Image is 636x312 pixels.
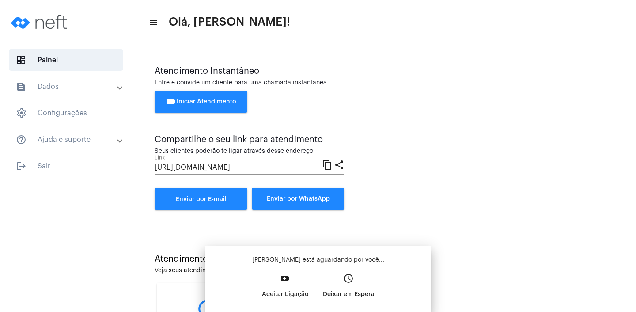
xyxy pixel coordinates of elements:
mat-icon: access_time [343,273,354,284]
span: sidenav icon [16,55,26,65]
span: Enviar por E-mail [176,196,227,202]
button: Deixar em Espera [316,270,382,308]
div: Veja seus atendimentos em aberto. [155,267,614,274]
mat-panel-title: Dados [16,81,118,92]
p: Aceitar Ligação [262,286,309,302]
p: [PERSON_NAME] está aguardando por você... [212,255,424,264]
span: Iniciar Atendimento [166,99,236,105]
span: Enviar por WhatsApp [267,196,330,202]
mat-icon: sidenav icon [148,17,157,28]
div: Atendimentos [155,254,614,264]
mat-icon: content_copy [322,159,333,170]
mat-icon: sidenav icon [16,161,26,171]
div: Seus clientes poderão te ligar através desse endereço. [155,148,344,155]
span: Configurações [9,103,123,124]
div: Entre e convide um cliente para uma chamada instantânea. [155,80,614,86]
mat-panel-title: Ajuda e suporte [16,134,118,145]
mat-icon: video_call [280,273,291,284]
span: sidenav icon [16,108,26,118]
span: Olá, [PERSON_NAME]! [169,15,290,29]
button: Aceitar Ligação [255,270,316,308]
span: Sair [9,156,123,177]
img: logo-neft-novo-2.png [7,4,73,40]
mat-icon: sidenav icon [16,81,26,92]
p: Deixar em Espera [323,286,375,302]
mat-icon: sidenav icon [16,134,26,145]
mat-icon: videocam [166,96,177,107]
div: Compartilhe o seu link para atendimento [155,135,344,145]
span: Painel [9,49,123,71]
mat-icon: share [334,159,344,170]
div: Atendimento Instantâneo [155,66,614,76]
